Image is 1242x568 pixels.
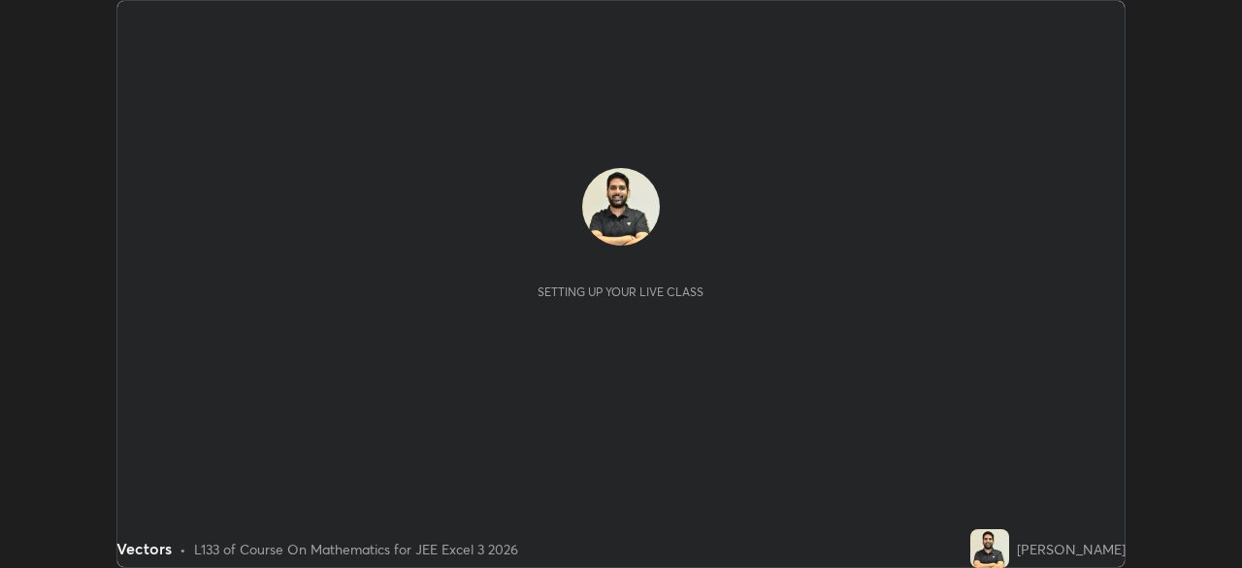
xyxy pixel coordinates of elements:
[582,168,660,246] img: d9cff753008c4d4b94e8f9a48afdbfb4.jpg
[1017,539,1126,559] div: [PERSON_NAME]
[116,537,172,560] div: Vectors
[194,539,518,559] div: L133 of Course On Mathematics for JEE Excel 3 2026
[180,539,186,559] div: •
[538,284,703,299] div: Setting up your live class
[970,529,1009,568] img: d9cff753008c4d4b94e8f9a48afdbfb4.jpg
